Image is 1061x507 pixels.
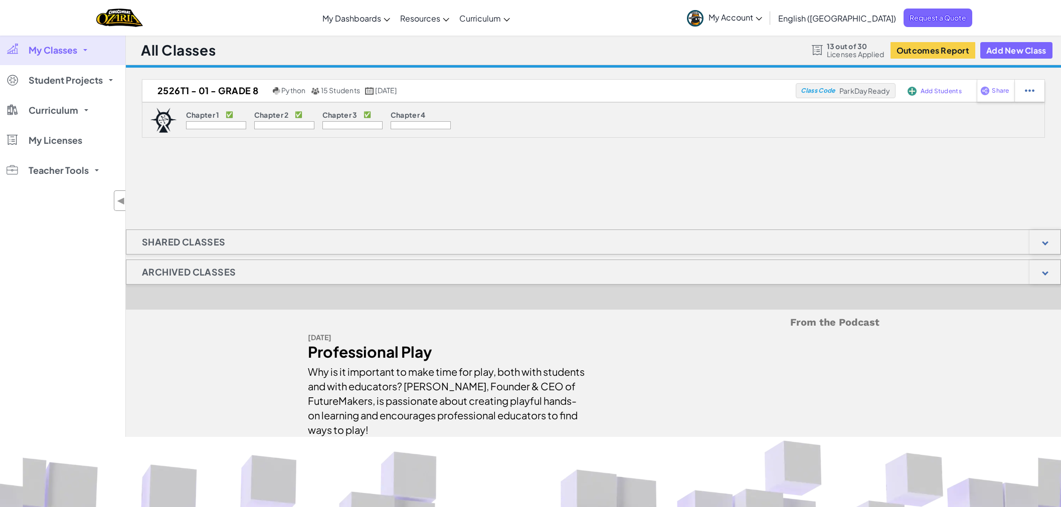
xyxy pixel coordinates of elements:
img: logo [150,108,177,133]
img: IconStudentEllipsis.svg [1025,86,1034,95]
img: Home [96,8,143,28]
img: IconAddStudents.svg [908,87,917,96]
a: Ozaria by CodeCombat logo [96,8,143,28]
h1: Shared Classes [126,229,241,255]
p: ✅ [295,111,302,119]
span: My Account [709,12,762,23]
img: MultipleUsers.png [311,87,320,95]
p: Chapter 2 [254,111,289,119]
span: Share [992,88,1009,94]
p: ✅ [364,111,371,119]
img: python.png [273,87,280,95]
a: Curriculum [454,5,515,32]
span: Curriculum [459,13,501,24]
button: Add New Class [980,42,1052,59]
p: ✅ [226,111,233,119]
a: My Account [682,2,767,34]
div: Why is it important to make time for play, both with students and with educators? [PERSON_NAME], ... [308,359,586,437]
h2: 2526T1 - 01 - GRADE 8 [142,83,270,98]
span: 15 Students [321,86,361,95]
span: My Dashboards [322,13,381,24]
span: Curriculum [29,106,78,115]
span: Add Students [921,88,962,94]
a: English ([GEOGRAPHIC_DATA]) [773,5,901,32]
span: Student Projects [29,76,103,85]
a: My Dashboards [317,5,395,32]
span: English ([GEOGRAPHIC_DATA]) [778,13,896,24]
div: [DATE] [308,330,586,345]
span: Class Code [801,88,835,94]
p: Chapter 1 [186,111,220,119]
span: Resources [400,13,440,24]
a: 2526T1 - 01 - GRADE 8 Python 15 Students [DATE] [142,83,796,98]
button: Outcomes Report [891,42,975,59]
img: IconShare_Purple.svg [980,86,990,95]
span: My Licenses [29,136,82,145]
img: avatar [687,10,703,27]
span: Teacher Tools [29,166,89,175]
div: Professional Play [308,345,586,359]
a: Resources [395,5,454,32]
span: [DATE] [375,86,397,95]
img: calendar.svg [365,87,374,95]
p: Chapter 4 [391,111,426,119]
span: Licenses Applied [827,50,885,58]
h5: From the Podcast [308,315,879,330]
span: ◀ [117,193,125,208]
a: Request a Quote [904,9,972,27]
span: 13 out of 30 [827,42,885,50]
h1: Archived Classes [126,260,251,285]
span: Python [281,86,305,95]
h1: All Classes [141,41,216,60]
p: Chapter 3 [322,111,358,119]
span: My Classes [29,46,77,55]
span: ParkDayReady [839,86,890,95]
